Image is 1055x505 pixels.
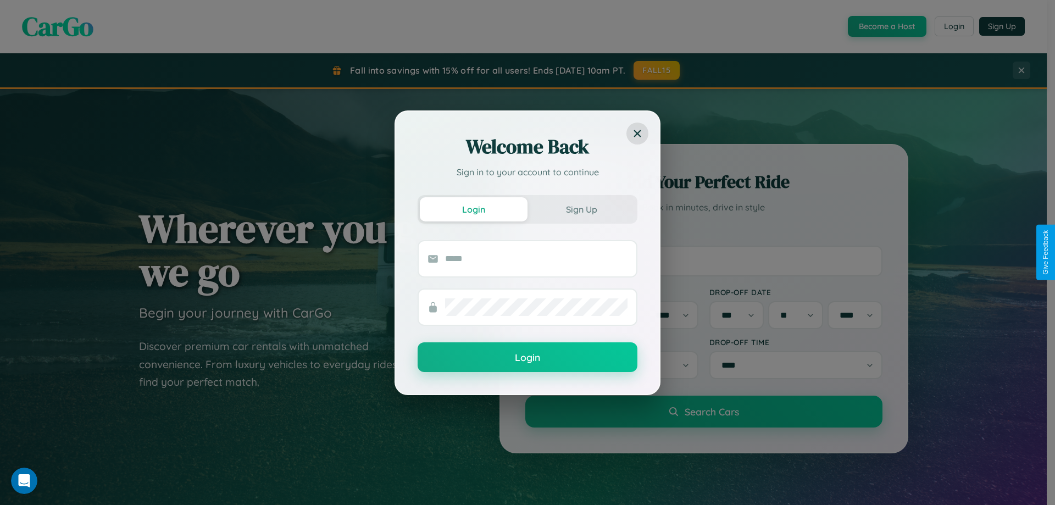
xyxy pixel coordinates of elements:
[420,197,527,221] button: Login
[418,134,637,160] h2: Welcome Back
[418,342,637,372] button: Login
[1042,230,1050,275] div: Give Feedback
[11,468,37,494] iframe: Intercom live chat
[418,165,637,179] p: Sign in to your account to continue
[527,197,635,221] button: Sign Up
